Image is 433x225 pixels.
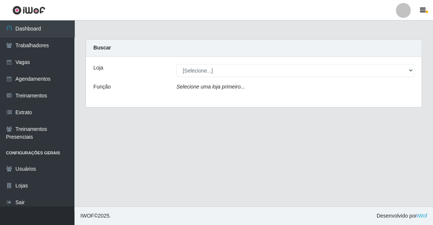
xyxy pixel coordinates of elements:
label: Função [93,83,111,91]
strong: Buscar [93,45,111,51]
span: IWOF [80,213,94,219]
span: Desenvolvido por [376,212,427,220]
img: CoreUI Logo [12,6,45,15]
a: iWof [417,213,427,219]
span: © 2025 . [80,212,111,220]
label: Loja [93,64,103,72]
i: Selecione uma loja primeiro... [176,84,245,90]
